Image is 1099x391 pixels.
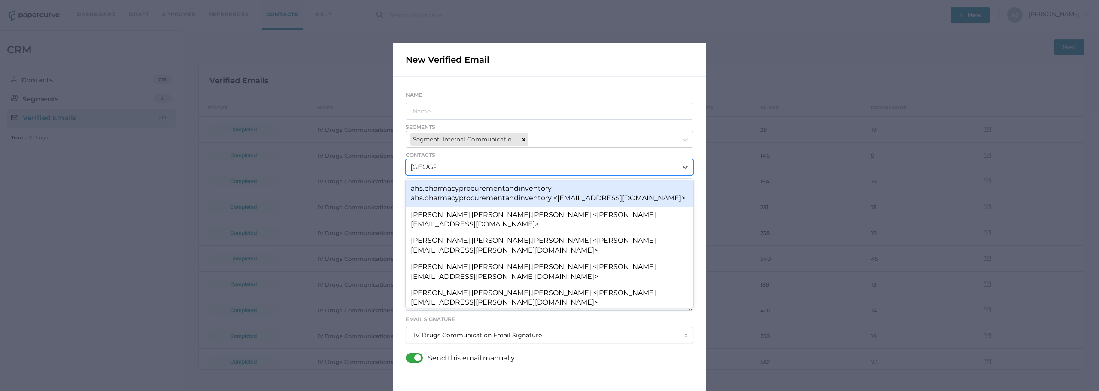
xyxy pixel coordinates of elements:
[406,92,422,98] span: Name
[428,354,516,363] p: Send this email manually.
[406,207,693,233] div: [PERSON_NAME].[PERSON_NAME].[PERSON_NAME] <[PERSON_NAME][EMAIL_ADDRESS][DOMAIN_NAME]>
[406,103,693,120] input: Name
[406,151,693,159] span: Contacts
[406,232,693,259] div: [PERSON_NAME].[PERSON_NAME].[PERSON_NAME] <[PERSON_NAME][EMAIL_ADDRESS][PERSON_NAME][DOMAIN_NAME]>
[406,123,693,131] span: Segments
[406,259,693,285] div: [PERSON_NAME].[PERSON_NAME].[PERSON_NAME] <[PERSON_NAME][EMAIL_ADDRESS][PERSON_NAME][DOMAIN_NAME]>
[406,327,693,343] button: IV Drugs Communication Email Signature
[410,133,519,145] div: Segment: Internal Communications
[393,43,706,76] div: New Verified Email
[406,180,693,207] div: ahs.pharmacyprocurementandinventory ahs.pharmacyprocurementandinventory <[EMAIL_ADDRESS][DOMAIN_N...
[414,331,680,339] div: IV Drugs Communication Email Signature
[406,316,455,322] span: Email Signature
[406,285,693,311] div: [PERSON_NAME].[PERSON_NAME].[PERSON_NAME] <[PERSON_NAME][EMAIL_ADDRESS][PERSON_NAME][DOMAIN_NAME]>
